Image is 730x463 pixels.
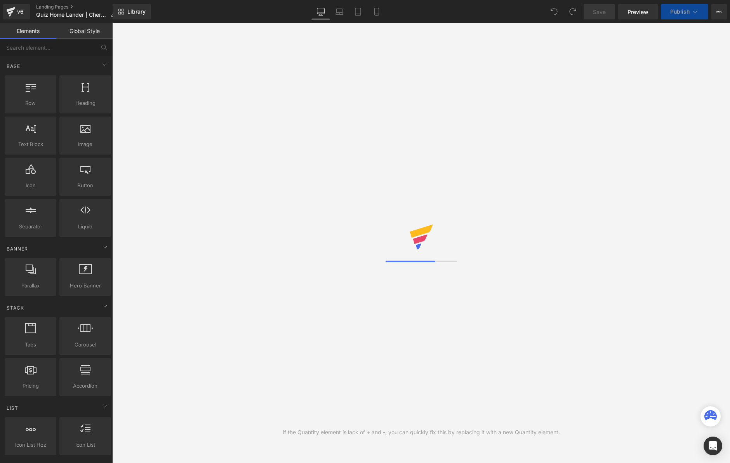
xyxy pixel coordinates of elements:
span: Liquid [62,223,109,231]
span: Icon List Hoz [7,441,54,449]
span: Library [127,8,146,15]
span: Pricing [7,382,54,390]
span: Accordion [62,382,109,390]
span: Row [7,99,54,107]
div: v6 [16,7,25,17]
span: Icon List [62,441,109,449]
span: Publish [670,9,690,15]
span: Image [62,140,109,148]
a: Landing Pages [36,4,122,10]
span: Save [593,8,606,16]
span: Hero Banner [62,282,109,290]
span: Carousel [62,341,109,349]
button: More [711,4,727,19]
a: Laptop [330,4,349,19]
span: Preview [627,8,648,16]
span: Button [62,181,109,190]
button: Undo [546,4,562,19]
div: Open Intercom Messenger [704,437,722,455]
span: Tabs [7,341,54,349]
span: Separator [7,223,54,231]
button: Redo [565,4,581,19]
span: List [6,404,19,412]
span: Banner [6,245,29,252]
span: Quiz Home Lander | Cherries [36,12,108,18]
a: Global Style [56,23,113,39]
span: Parallax [7,282,54,290]
a: Desktop [311,4,330,19]
a: Preview [618,4,658,19]
span: Heading [62,99,109,107]
span: Base [6,63,21,70]
span: Stack [6,304,25,312]
a: Mobile [367,4,386,19]
span: Icon [7,181,54,190]
span: Text Block [7,140,54,148]
a: Tablet [349,4,367,19]
div: If the Quantity element is lack of + and -, you can quickly fix this by replacing it with a new Q... [283,428,560,437]
button: Publish [661,4,708,19]
a: New Library [113,4,151,19]
a: v6 [3,4,30,19]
